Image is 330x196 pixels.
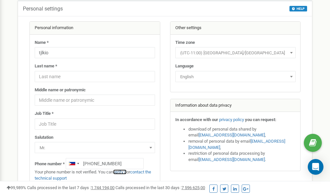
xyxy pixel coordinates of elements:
[175,40,195,46] label: Time zone
[175,63,194,69] label: Language
[37,143,153,152] span: Mr.
[199,133,265,137] a: [EMAIL_ADDRESS][DOMAIN_NAME]
[113,169,127,174] a: verify it
[219,117,244,122] a: privacy policy
[170,22,301,35] div: Other settings
[35,169,155,181] p: Your phone number is not verified. You can or
[188,151,296,163] li: restriction of personal data processing by email .
[178,48,293,58] span: (UTC-11:00) Pacific/Midway
[35,111,54,117] label: Job Title *
[175,71,296,82] span: English
[35,40,49,46] label: Name *
[245,117,276,122] strong: you can request:
[308,159,323,175] div: Open Intercom Messenger
[35,142,155,153] span: Mr.
[35,95,155,106] input: Middle name or patronymic
[66,158,81,169] div: Telephone country code
[91,185,114,190] u: 1 744 194,00
[188,138,296,151] li: removal of personal data by email ,
[199,157,265,162] a: [EMAIL_ADDRESS][DOMAIN_NAME]
[35,71,155,82] input: Last name
[170,99,301,112] div: Information about data privacy
[175,117,218,122] strong: In accordance with our
[35,118,155,130] input: Job Title
[27,185,114,190] span: Calls processed in the last 7 days :
[35,87,86,93] label: Middle name or patronymic
[35,134,53,141] label: Salutation
[175,47,296,58] span: (UTC-11:00) Pacific/Midway
[23,6,63,12] h5: Personal settings
[35,63,57,69] label: Last name *
[188,139,285,150] a: [EMAIL_ADDRESS][DOMAIN_NAME]
[188,126,296,138] li: download of personal data shared by email ,
[182,185,205,190] u: 7 596 625,00
[7,185,26,190] span: 99,989%
[35,161,65,167] label: Phone number *
[289,6,307,11] button: HELP
[35,169,151,181] a: contact the technical support
[115,185,205,190] span: Calls processed in the last 30 days :
[66,158,144,169] input: +1-800-555-55-55
[30,22,160,35] div: Personal information
[178,72,293,81] span: English
[35,47,155,58] input: Name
